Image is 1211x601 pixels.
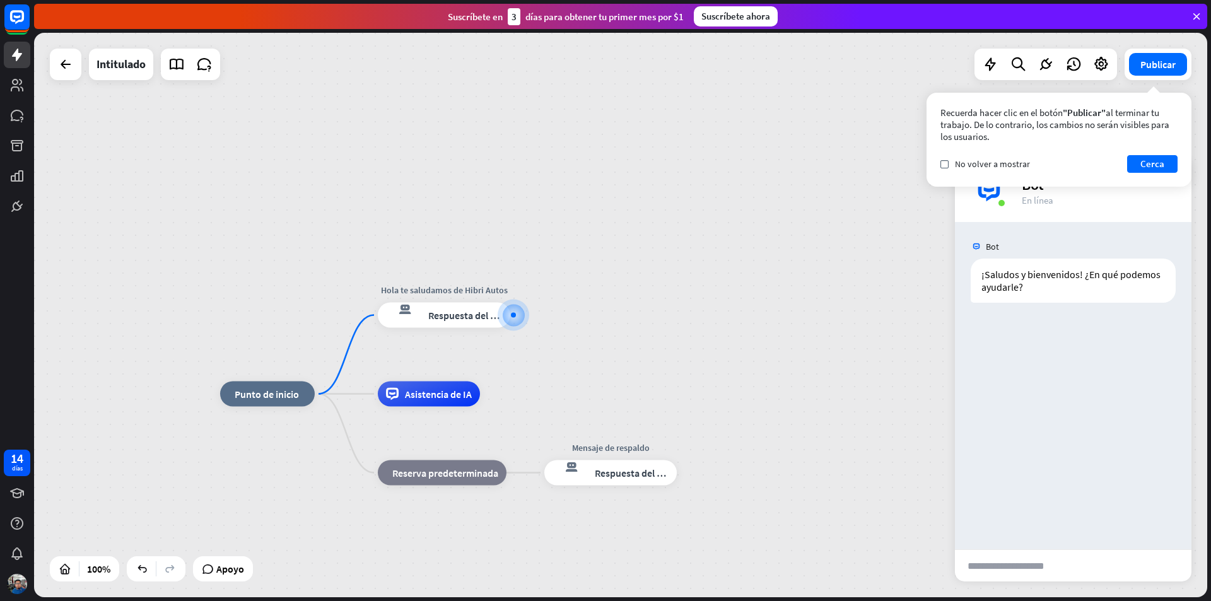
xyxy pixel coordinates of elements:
font: Suscríbete ahora [701,10,770,22]
font: respuesta del bot de bloqueo [386,303,418,315]
font: 100% [87,563,110,575]
font: Suscríbete en [448,11,503,23]
font: Bot [986,241,999,252]
font: días [12,464,23,472]
div: Intitulado [97,49,146,80]
font: Asistencia de IA [405,388,472,400]
font: "Publicar" [1063,107,1106,119]
font: Respuesta del bot [428,309,505,322]
font: días para obtener tu primer mes por $1 [525,11,684,23]
a: 14 días [4,450,30,476]
button: Cerca [1127,155,1178,173]
font: En línea [1022,194,1053,206]
button: Abrir el widget de chat LiveChat [10,5,48,43]
font: Respuesta del bot [595,467,672,479]
font: al terminar tu trabajo. De lo contrario, los cambios no serán visibles para los usuarios. [940,107,1169,143]
font: 3 [512,11,517,23]
font: Recuerda hacer clic en el botón [940,107,1063,119]
font: Mensaje de respaldo [572,442,650,453]
font: Publicar [1140,58,1176,71]
div: Hola te saludamos de Hibri Autos [368,284,520,296]
font: Cerca [1140,158,1164,170]
font: ¡Saludos y bienvenidos! ¿En qué podemos ayudarle? [981,268,1162,293]
button: Publicar [1129,53,1187,76]
font: Reserva predeterminada [392,467,498,479]
font: Punto de inicio [235,388,299,400]
font: archivo adjunto de bloque [1079,551,1091,564]
font: 14 [11,450,23,466]
font: respuesta del bot de bloqueo [553,460,584,473]
font: Intitulado [97,57,146,71]
font: enviar [1092,558,1183,573]
font: Apoyo [216,563,244,575]
font: No volver a mostrar [955,158,1030,170]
